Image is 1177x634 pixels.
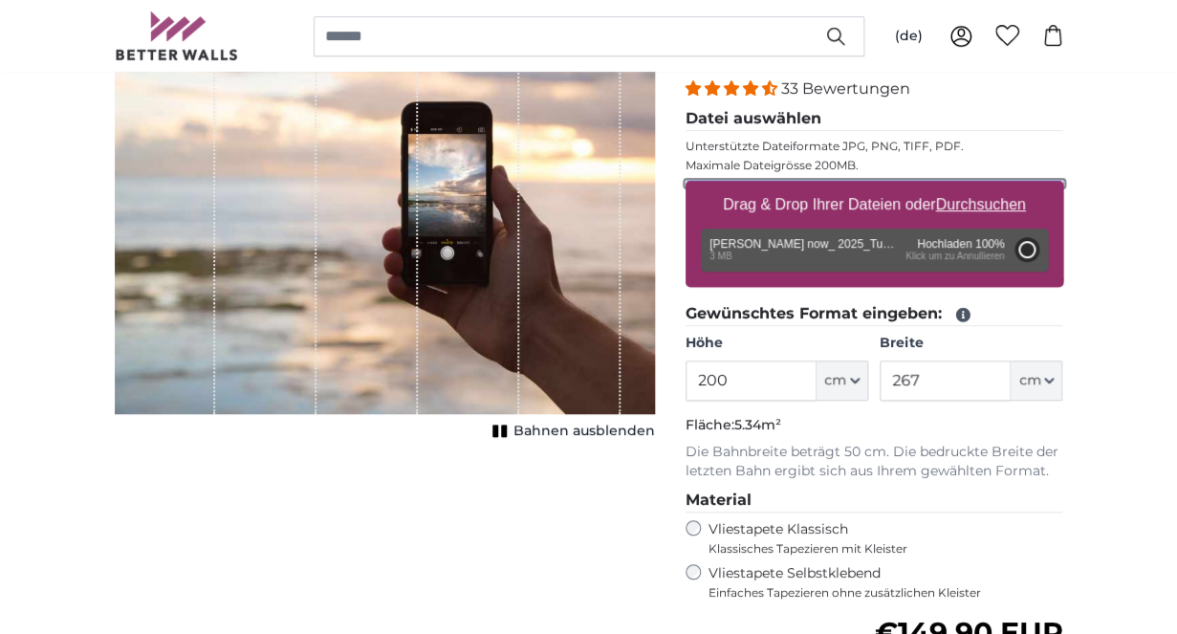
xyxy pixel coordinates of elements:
[686,158,1063,173] p: Maximale Dateigrösse 200MB.
[824,371,846,390] span: cm
[880,334,1062,353] label: Breite
[686,416,1063,435] p: Fläche:
[115,11,239,60] img: Betterwalls
[686,139,1063,154] p: Unterstützte Dateiformate JPG, PNG, TIFF, PDF.
[115,9,655,445] div: 1 of 1
[734,416,781,433] span: 5.34m²
[708,520,1047,557] label: Vliestapete Klassisch
[1018,371,1040,390] span: cm
[817,361,868,401] button: cm
[686,107,1063,131] legend: Datei auswählen
[935,196,1025,212] u: Durchsuchen
[487,418,655,445] button: Bahnen ausblenden
[708,585,1063,601] span: Einfaches Tapezieren ohne zusätzlichen Kleister
[686,443,1063,481] p: Die Bahnbreite beträgt 50 cm. Die bedruckte Breite der letzten Bahn ergibt sich aus Ihrem gewählt...
[513,422,655,441] span: Bahnen ausblenden
[1011,361,1062,401] button: cm
[781,79,910,98] span: 33 Bewertungen
[686,334,868,353] label: Höhe
[708,564,1063,601] label: Vliestapete Selbstklebend
[715,186,1034,224] label: Drag & Drop Ihrer Dateien oder
[708,541,1047,557] span: Klassisches Tapezieren mit Kleister
[686,489,1063,513] legend: Material
[686,302,1063,326] legend: Gewünschtes Format eingeben:
[880,19,938,54] button: (de)
[686,79,781,98] span: 4.33 stars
